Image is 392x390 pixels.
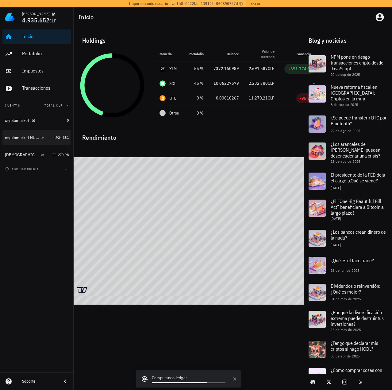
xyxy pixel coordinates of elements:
[5,118,29,123] div: cryptomarket
[189,95,204,101] div: 0 %
[304,195,392,225] a: ¿El “One Big Beautiful Bill Act” beneficiará a Bitcoin a largo plazo? [DATE]
[268,66,275,71] span: CLP
[331,159,360,164] span: 18 de ago de 2025
[77,287,87,293] a: Charting by TradingView
[331,243,341,247] span: [DATE]
[331,185,341,190] span: [DATE]
[249,66,268,71] span: 2.691.587
[304,168,392,195] a: El presidente de la FED deja el cargo: ¿Qué se viene? [DATE]
[331,257,374,263] span: ¿Qué es el taco trade?
[189,110,204,116] div: 0 %
[331,216,341,221] span: [DATE]
[244,47,279,61] th: Valor de mercado
[331,102,358,107] span: 8 de sep de 2025
[331,367,382,379] span: ¿Cómo comprar cosas con criptomonedas?
[77,128,300,142] div: Rendimiento
[331,172,385,184] span: El presidente de la FED deja el cargo: ¿Qué se viene?
[331,115,386,127] span: ¿Se puede transferir BTC por Bluetooth?
[288,66,311,72] div: +651.774 %
[53,152,69,157] span: 11.270,98
[213,80,239,87] div: 10,06227579
[331,327,361,332] span: 15 de may de 2025
[268,95,275,101] span: CLP
[2,130,71,145] a: cryptomarket NUEVA 4.924.381
[169,110,179,116] span: Otros
[331,54,383,72] span: NPM pone en riesgo transacciones cripto desde JavaScript
[129,0,168,7] span: Impersonando usuario
[4,166,41,172] button: agregar cuenta
[331,229,386,241] span: ¿Los bancos crean dinero de la nada?
[77,31,300,50] div: Holdings
[331,268,359,273] span: 16 de jun de 2025
[300,95,311,101] div: -95 %
[213,65,239,72] div: 7372,160989
[5,135,39,140] div: cryptomarket NUEVA
[5,12,15,22] img: LedgiFi
[2,64,71,79] a: Impuestos
[304,138,392,168] a: ¿Los aranceles de [PERSON_NAME] pueden desencadenar una crisis? 18 de ago de 2025
[304,50,392,80] a: NPM pone en riesgo transacciones cripto desde JavaScript 10 de sep de 2025
[169,66,177,72] div: XLM
[44,103,63,107] span: Total CLP
[213,95,239,101] div: 0,00010267
[304,225,392,252] a: ¿Los bancos crean dinero de la nada? [DATE]
[159,95,166,101] div: BTC-icon
[67,118,69,123] span: 0
[331,141,380,159] span: ¿Los aranceles de [PERSON_NAME] pueden desencadenar una crisis?
[331,340,378,352] span: ¿Tengo que declarar mis criptos si hago HODL?
[273,110,275,116] span: -
[2,147,71,162] a: [DEMOGRAPHIC_DATA] 1 11.270,98
[249,95,268,101] span: 11.270,21
[304,80,392,111] a: Nueva reforma fiscal en [GEOGRAPHIC_DATA]: Criptos en la mira 8 de sep de 2025
[331,283,380,295] span: Dividendos o reinversión: ¿Qué es mejor?
[249,80,268,86] span: 2.232.780
[22,16,49,24] span: 4.935.652
[22,85,69,91] div: Transacciones
[79,12,96,22] h1: Inicio
[2,81,71,96] a: Transacciones
[159,80,166,87] div: SOL-icon
[331,128,360,133] span: 29 de ago de 2025
[304,31,392,50] div: Blog y noticias
[331,84,377,102] span: Nueva reforma fiscal en [GEOGRAPHIC_DATA]: Criptos en la mira
[304,336,392,363] a: ¿Tengo que declarar mis criptos si hago HODL? 30 de abr de 2025
[304,252,392,279] a: ¿Qué es el taco trade? 16 de jun de 2025
[6,167,39,171] span: agregar cuenta
[331,297,361,301] span: 31 de may de 2025
[22,379,56,384] div: Soporte
[5,152,39,158] div: [DEMOGRAPHIC_DATA] 1
[189,65,204,72] div: 55 %
[22,51,69,57] div: Portafolio
[304,279,392,306] a: Dividendos o reinversión: ¿Qué es mejor? 31 de may de 2025
[2,47,71,61] a: Portafolio
[331,198,384,216] span: ¿El “One Big Beautiful Bill Act” beneficiará a Bitcoin a largo plazo?
[304,363,392,390] a: ¿Cómo comprar cosas con criptomonedas?
[331,354,360,358] span: 30 de abr de 2025
[2,113,71,128] a: cryptomarket 0
[53,135,69,140] span: 4.924.381
[184,47,209,61] th: Portafolio
[49,18,56,24] span: CLP
[159,66,166,72] div: XLM-icon
[331,72,360,77] span: 10 de sep de 2025
[22,33,69,39] div: Inicio
[248,1,263,7] button: Salir
[2,29,71,44] a: Inicio
[331,309,384,327] span: ¿Por qué la diversificación extrema puede destruir tus inversiones?
[189,80,204,87] div: 45 %
[155,47,184,61] th: Moneda
[152,375,225,382] div: Computando ledger
[209,47,244,61] th: Balance
[22,11,49,16] div: [PERSON_NAME]
[297,52,315,56] span: Ganancia
[268,80,275,86] span: CLP
[304,111,392,138] a: ¿Se puede transferir BTC por Bluetooth? 29 de ago de 2025
[169,80,176,87] div: SOL
[169,95,177,101] div: BTC
[2,98,71,113] button: CuentasTotal CLP
[304,306,392,336] a: ¿Por qué la diversificación extrema puede destruir tus inversiones? 15 de may de 2025
[237,110,239,116] span: -
[22,68,69,74] div: Impuestos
